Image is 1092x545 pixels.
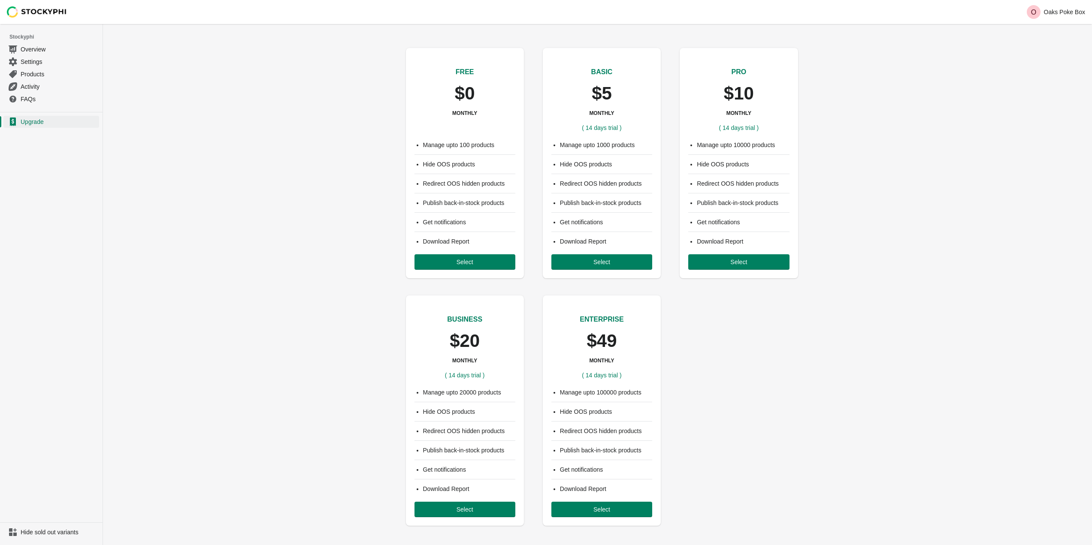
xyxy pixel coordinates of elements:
a: Activity [3,80,99,93]
h3: MONTHLY [589,110,614,117]
span: ( 14 days trial ) [582,124,622,131]
span: Select [593,259,610,265]
p: $20 [450,331,480,350]
li: Redirect OOS hidden products [697,179,789,188]
p: $10 [724,84,754,103]
span: Products [21,70,97,78]
span: Select [457,506,473,513]
li: Download Report [560,485,652,493]
li: Redirect OOS hidden products [423,179,515,188]
li: Get notifications [560,218,652,226]
li: Manage upto 10000 products [697,141,789,149]
span: Select [457,259,473,265]
span: Select [730,259,747,265]
p: $5 [592,84,612,103]
li: Download Report [697,237,789,246]
li: Hide OOS products [697,160,789,169]
li: Publish back-in-stock products [560,446,652,455]
li: Hide OOS products [560,407,652,416]
span: ( 14 days trial ) [719,124,759,131]
button: Select [414,254,515,270]
a: Settings [3,55,99,68]
span: FREE [456,68,474,75]
li: Hide OOS products [423,160,515,169]
p: $0 [455,84,475,103]
li: Get notifications [697,218,789,226]
span: Settings [21,57,97,66]
li: Download Report [423,237,515,246]
li: Get notifications [560,465,652,474]
button: Select [551,502,652,517]
li: Download Report [560,237,652,246]
p: $49 [587,331,617,350]
li: Manage upto 100 products [423,141,515,149]
span: Overview [21,45,97,54]
li: Get notifications [423,218,515,226]
img: Stockyphi [7,6,67,18]
h3: MONTHLY [452,110,477,117]
span: PRO [731,68,746,75]
li: Publish back-in-stock products [560,199,652,207]
span: BASIC [591,68,613,75]
li: Publish back-in-stock products [423,199,515,207]
li: Get notifications [423,465,515,474]
li: Download Report [423,485,515,493]
button: Select [414,502,515,517]
button: Avatar with initials OOaks Poke Box [1023,3,1089,21]
span: Activity [21,82,97,91]
span: Stockyphi [9,33,103,41]
span: Avatar with initials O [1027,5,1041,19]
text: O [1031,9,1036,16]
span: Upgrade [21,117,97,126]
li: Redirect OOS hidden products [560,427,652,435]
span: BUSINESS [447,316,482,323]
button: Select [688,254,789,270]
a: FAQs [3,93,99,105]
h3: MONTHLY [452,357,477,364]
li: Redirect OOS hidden products [423,427,515,435]
li: Manage upto 1000 products [560,141,652,149]
h3: MONTHLY [726,110,751,117]
a: Hide sold out variants [3,526,99,538]
li: Redirect OOS hidden products [560,179,652,188]
h3: MONTHLY [589,357,614,364]
a: Overview [3,43,99,55]
p: Oaks Poke Box [1044,9,1086,15]
li: Publish back-in-stock products [697,199,789,207]
button: Select [551,254,652,270]
span: Hide sold out variants [21,528,97,536]
span: FAQs [21,95,97,103]
li: Hide OOS products [423,407,515,416]
a: Products [3,68,99,80]
span: ENTERPRISE [580,316,623,323]
li: Hide OOS products [560,160,652,169]
span: ( 14 days trial ) [445,372,485,379]
li: Manage upto 100000 products [560,388,652,397]
a: Upgrade [3,116,99,128]
span: Select [593,506,610,513]
li: Manage upto 20000 products [423,388,515,397]
span: ( 14 days trial ) [582,372,622,379]
li: Publish back-in-stock products [423,446,515,455]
